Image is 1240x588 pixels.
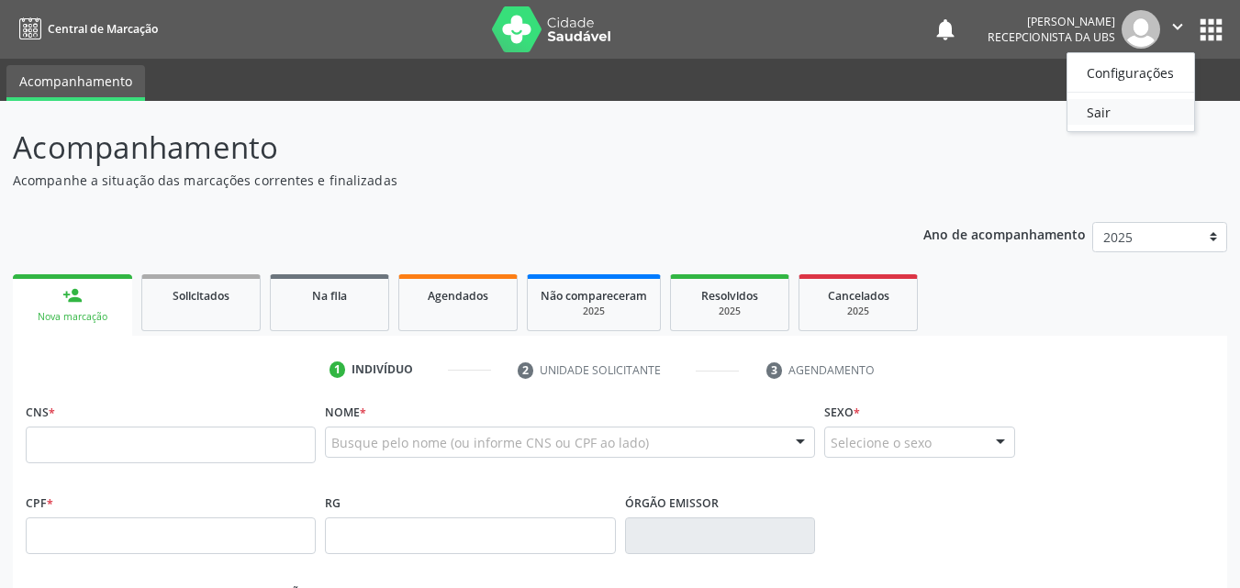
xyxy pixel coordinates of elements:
label: CNS [26,398,55,427]
div: 2025 [541,305,647,318]
span: Na fila [312,288,347,304]
div: 2025 [812,305,904,318]
div: [PERSON_NAME] [988,14,1115,29]
div: 1 [330,361,346,378]
span: Agendados [428,288,488,304]
span: Selecione o sexo [831,433,932,452]
span: Cancelados [828,288,889,304]
div: Nova marcação [26,310,119,324]
label: CPF [26,489,53,517]
label: RG [325,489,341,517]
label: Sexo [824,398,860,427]
button: apps [1195,14,1227,46]
p: Acompanhamento [13,125,863,171]
p: Ano de acompanhamento [923,222,1086,245]
span: Central de Marcação [48,21,158,37]
div: 2025 [684,305,776,318]
label: Nome [325,398,366,427]
a: Acompanhamento [6,65,145,101]
span: Recepcionista da UBS [988,29,1115,45]
a: Configurações [1067,60,1194,85]
span: Busque pelo nome (ou informe CNS ou CPF ao lado) [331,433,649,452]
i:  [1167,17,1188,37]
div: person_add [62,285,83,305]
p: Acompanhe a situação das marcações correntes e finalizadas [13,171,863,190]
span: Solicitados [173,288,229,304]
img: img [1122,10,1160,49]
span: Não compareceram [541,288,647,304]
span: Resolvidos [701,288,758,304]
label: Órgão emissor [625,489,719,517]
button: notifications [933,17,958,42]
a: Sair [1067,99,1194,125]
div: Indivíduo [352,361,413,378]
